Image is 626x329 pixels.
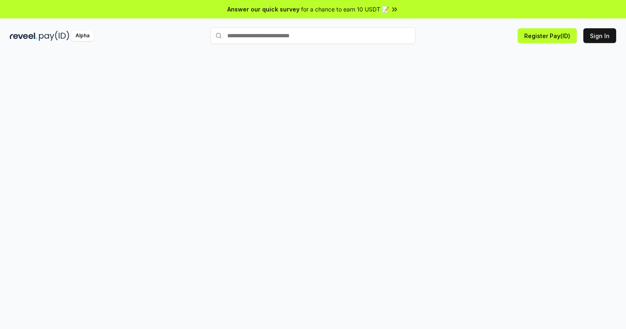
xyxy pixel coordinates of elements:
[227,5,299,14] span: Answer our quick survey
[71,31,94,41] div: Alpha
[301,5,389,14] span: for a chance to earn 10 USDT 📝
[10,31,37,41] img: reveel_dark
[583,28,616,43] button: Sign In
[518,28,577,43] button: Register Pay(ID)
[39,31,69,41] img: pay_id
